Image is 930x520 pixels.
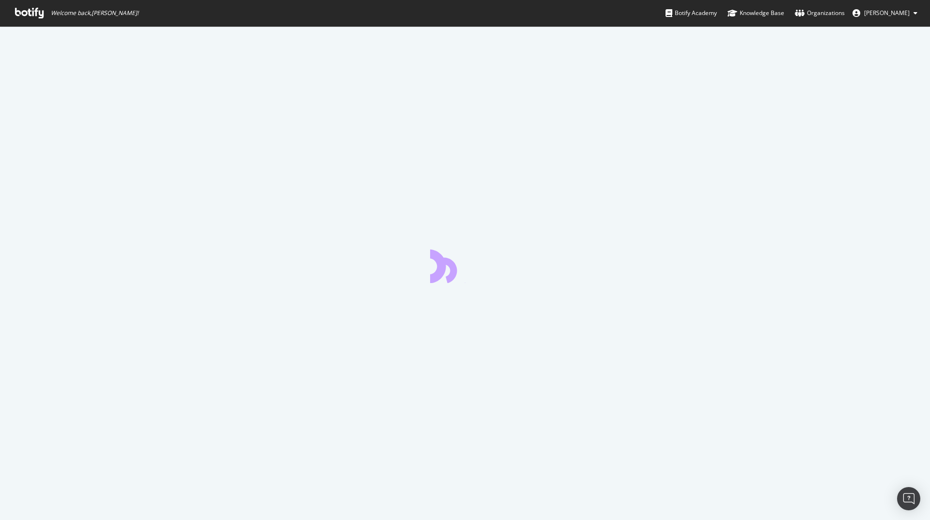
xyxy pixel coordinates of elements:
[666,8,717,18] div: Botify Academy
[795,8,845,18] div: Organizations
[864,9,910,17] span: joanna duchesne
[897,487,920,510] div: Open Intercom Messenger
[51,9,139,17] span: Welcome back, [PERSON_NAME] !
[430,248,500,283] div: animation
[728,8,784,18] div: Knowledge Base
[845,5,925,21] button: [PERSON_NAME]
